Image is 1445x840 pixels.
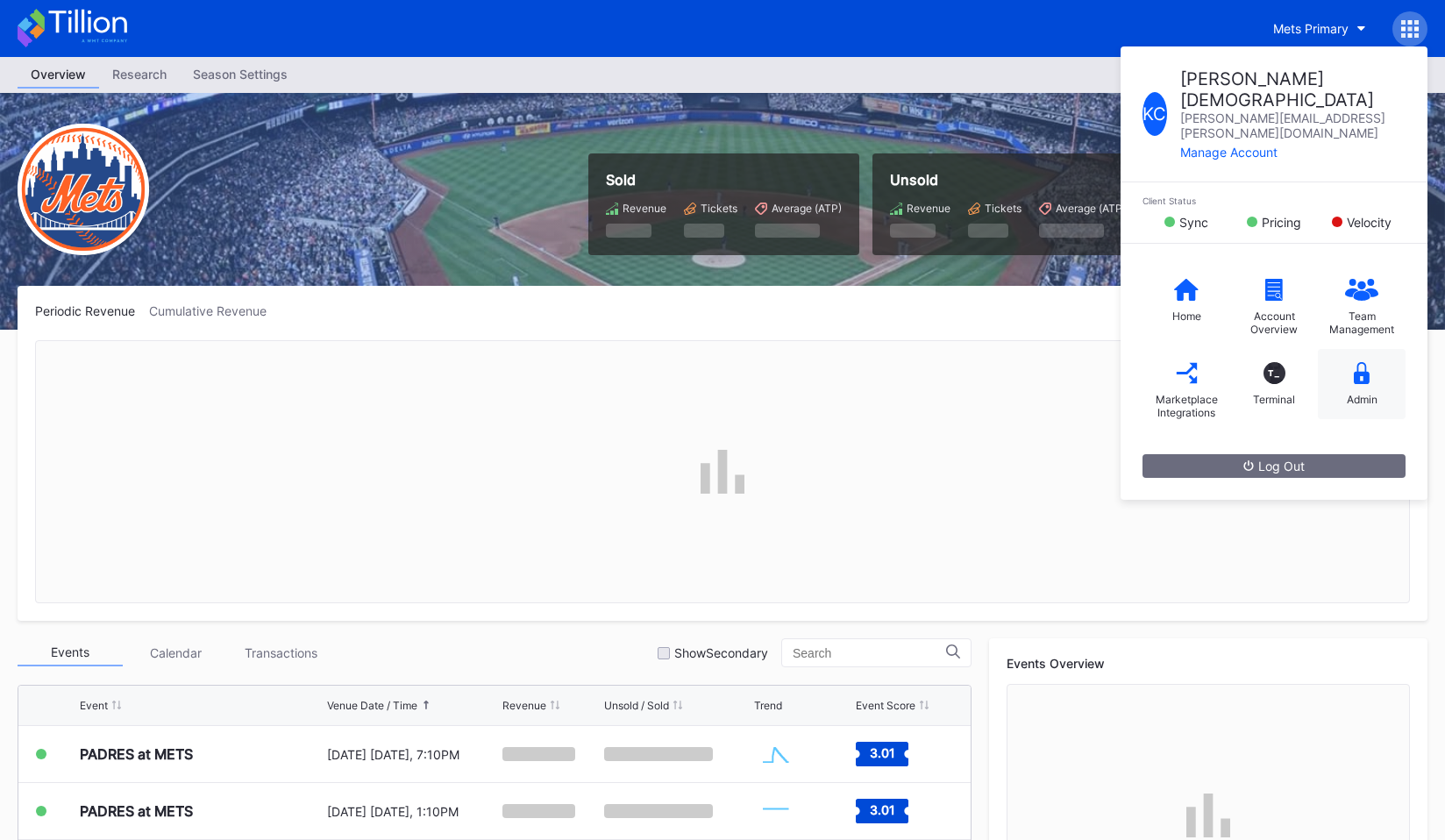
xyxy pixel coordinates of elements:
div: Event Score [856,699,915,712]
button: Mets Primary [1260,12,1379,45]
div: [DATE] [DATE], 7:10PM [327,747,497,762]
text: 3.01 [870,802,895,817]
div: Unsold / Sold [604,699,669,712]
div: Mets Primary [1273,21,1349,36]
div: Periodic Revenue [35,303,149,318]
div: Trend [754,699,782,712]
div: Show Secondary [674,645,768,660]
a: Research [99,61,180,89]
button: Log Out [1142,454,1406,478]
div: PADRES at METS [80,745,193,763]
div: Terminal [1253,393,1295,406]
img: New-York-Mets-Transparent.png [18,124,149,255]
div: Log Out [1243,459,1305,473]
div: Average (ATP) [1056,202,1126,215]
div: Admin [1347,393,1377,406]
div: PADRES at METS [80,802,193,820]
div: Marketplace Integrations [1151,393,1221,419]
div: Pricing [1262,215,1301,230]
input: Search [793,646,946,660]
div: Unsold [890,171,1126,189]
div: Tickets [701,202,737,215]
div: Research [99,61,180,87]
div: [PERSON_NAME][EMAIL_ADDRESS][PERSON_NAME][DOMAIN_NAME] [1180,110,1406,140]
div: Venue Date / Time [327,699,417,712]
div: Manage Account [1180,145,1406,160]
div: Sold [606,171,842,189]
div: Velocity [1347,215,1392,230]
div: Cumulative Revenue [149,303,281,318]
div: K C [1142,92,1167,136]
div: Team Management [1327,310,1397,336]
div: Event [80,699,108,712]
svg: Chart title [754,732,807,776]
div: Revenue [623,202,666,215]
a: Overview [18,61,99,89]
div: [PERSON_NAME] [DEMOGRAPHIC_DATA] [1180,68,1406,110]
div: Average (ATP) [772,202,842,215]
div: Season Settings [180,61,301,87]
svg: Chart title [754,789,807,833]
a: Season Settings [180,61,301,89]
div: Home [1172,310,1201,323]
div: Events Overview [1007,656,1410,671]
div: [DATE] [DATE], 1:10PM [327,804,497,819]
div: T_ [1263,362,1285,384]
div: Calendar [123,639,228,666]
text: 3.01 [870,745,895,760]
div: Client Status [1142,196,1406,206]
div: Tickets [985,202,1021,215]
div: Revenue [907,202,950,215]
div: Revenue [502,699,546,712]
div: Transactions [228,639,333,666]
div: Sync [1179,215,1208,230]
div: Events [18,639,123,666]
div: Account Overview [1239,310,1309,336]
